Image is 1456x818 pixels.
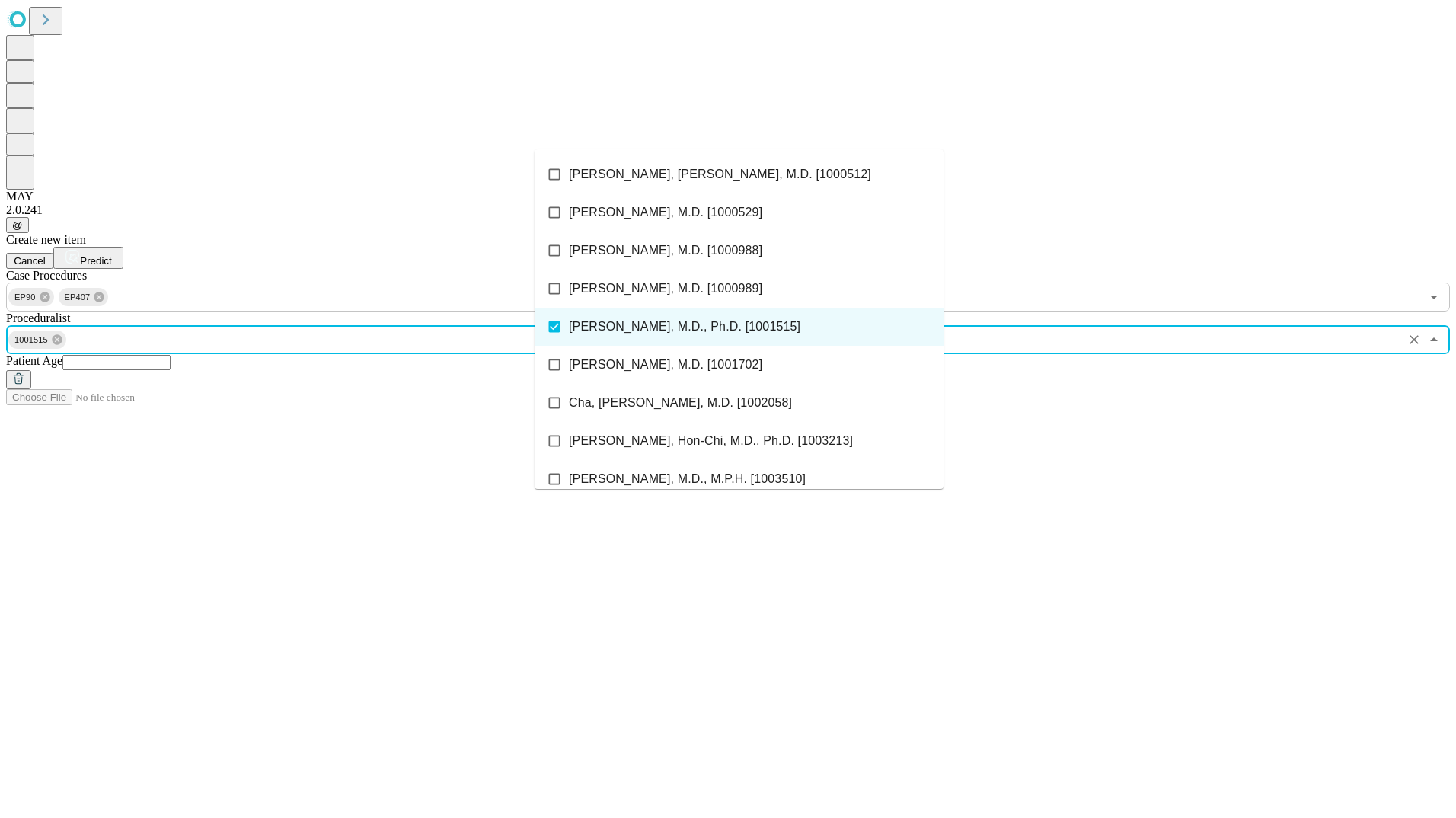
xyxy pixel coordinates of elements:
button: Clear [1403,329,1425,350]
button: Cancel [6,253,53,269]
div: MAY [6,190,1450,203]
span: [PERSON_NAME], M.D., M.P.H. [1003510] [569,470,806,488]
div: EP90 [8,288,54,306]
div: 1001515 [8,331,66,349]
span: [PERSON_NAME], M.D., Ph.D. [1001515] [569,318,800,336]
span: Cha, [PERSON_NAME], M.D. [1002058] [569,394,792,412]
span: Proceduralist [6,312,70,324]
button: Open [1423,286,1445,308]
span: @ [12,219,23,231]
span: [PERSON_NAME], M.D. [1001702] [569,356,762,374]
button: @ [6,217,29,233]
span: Cancel [14,255,46,267]
span: Create new item [6,233,86,246]
span: EP90 [8,289,42,306]
span: Predict [80,255,111,267]
span: [PERSON_NAME], Hon-Chi, M.D., Ph.D. [1003213] [569,432,853,450]
div: EP407 [59,288,109,306]
span: EP407 [59,289,97,306]
span: [PERSON_NAME], M.D. [1000529] [569,203,762,222]
span: [PERSON_NAME], M.D. [1000988] [569,241,762,260]
span: 1001515 [8,331,54,349]
div: 2.0.241 [6,203,1450,217]
button: Close [1423,329,1445,350]
span: [PERSON_NAME], M.D. [1000989] [569,280,762,298]
span: Scheduled Procedure [6,269,87,282]
span: [PERSON_NAME], [PERSON_NAME], M.D. [1000512] [569,165,871,184]
span: Patient Age [6,354,62,367]
button: Predict [53,247,123,269]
